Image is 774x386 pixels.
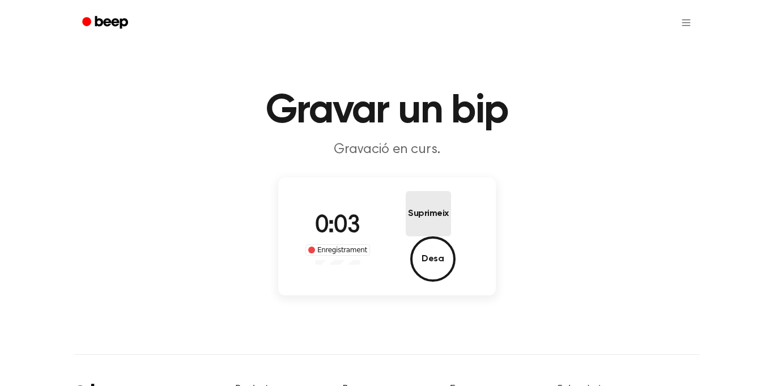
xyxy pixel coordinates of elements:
font: Gravar un bip [266,91,508,132]
button: Desa l'enregistrament d'àudio [410,236,456,282]
button: Suprimeix el registre d'àudio [406,191,451,236]
font: 0:03 [315,214,360,238]
a: Bip [74,12,138,34]
font: Gravació en curs. [334,143,440,156]
font: Desa [422,254,444,264]
font: Enregistrament [317,246,367,254]
button: Obre el menú [673,9,700,36]
font: Suprimeix [408,209,449,218]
